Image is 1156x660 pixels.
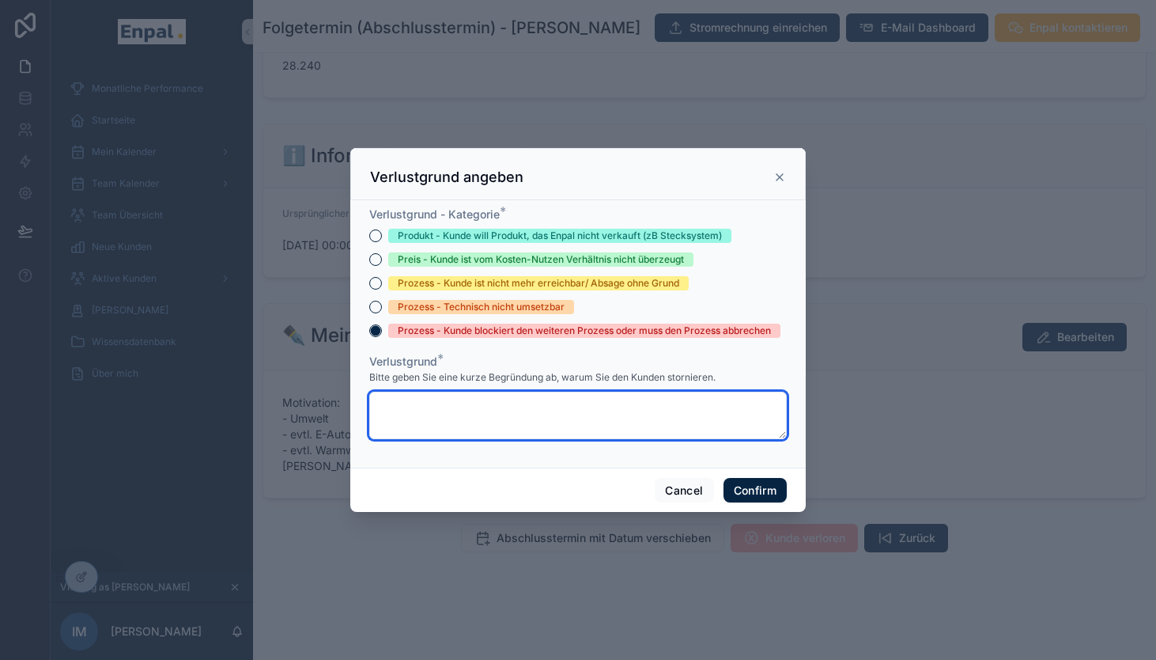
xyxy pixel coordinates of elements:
[398,300,565,314] div: Prozess - Technisch nicht umsetzbar
[369,371,716,384] span: Bitte geben Sie eine kurze Begründung ab, warum Sie den Kunden stornieren.
[398,276,679,290] div: Prozess - Kunde ist nicht mehr erreichbar/ Absage ohne Grund
[369,207,500,221] span: Verlustgrund - Kategorie
[370,168,523,187] h3: Verlustgrund angeben
[398,324,771,338] div: Prozess - Kunde blockiert den weiteren Prozess oder muss den Prozess abbrechen
[398,229,722,243] div: Produkt - Kunde will Produkt, das Enpal nicht verkauft (zB Stecksystem)
[723,478,787,503] button: Confirm
[369,355,437,368] span: Verlustgrund
[398,252,684,267] div: Preis - Kunde ist vom Kosten-Nutzen Verhältnis nicht überzeugt
[655,478,713,503] button: Cancel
